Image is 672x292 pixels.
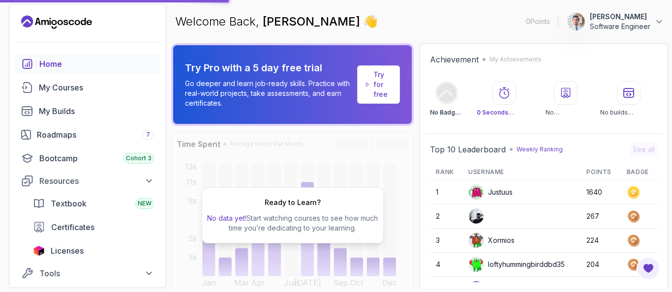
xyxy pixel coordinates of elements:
[207,214,246,222] span: No data yet!
[468,233,515,248] div: Xormios
[430,164,462,180] th: Rank
[430,54,479,65] h2: Achievement
[39,82,154,93] div: My Courses
[357,65,400,104] a: Try for free
[546,109,586,117] p: No certificates
[263,14,363,29] span: [PERSON_NAME]
[580,180,620,204] td: 1640
[517,146,563,153] p: Weekly Ranking
[362,12,380,31] span: 👋
[39,105,154,117] div: My Builds
[469,233,484,248] img: default monster avatar
[430,144,506,155] h2: Top 10 Leaderboard
[469,257,484,272] img: default monster avatar
[567,12,585,31] img: user profile image
[469,209,484,224] img: user profile image
[566,12,664,31] button: user profile image[PERSON_NAME]Software Engineer
[489,56,542,63] p: My Achievements
[27,217,160,237] a: certificates
[37,129,154,141] div: Roadmaps
[430,229,462,253] td: 3
[39,175,154,187] div: Resources
[27,194,160,213] a: textbook
[15,54,160,74] a: home
[138,200,152,207] span: NEW
[526,17,550,27] p: 0 Points
[15,125,160,145] a: roadmaps
[15,148,160,168] a: bootcamp
[430,109,462,117] p: No Badge :(
[15,172,160,190] button: Resources
[27,241,160,261] a: licenses
[590,22,650,31] p: Software Engineer
[430,204,462,229] td: 2
[580,253,620,277] td: 204
[430,253,462,277] td: 4
[51,245,84,257] span: Licenses
[146,131,150,139] span: 7
[468,257,565,272] div: loftyhummingbirddbd35
[175,14,378,29] p: Welcome Back,
[185,79,353,108] p: Go deeper and learn job-ready skills. Practice with real-world projects, take assessments, and ea...
[15,78,160,97] a: courses
[373,70,392,99] a: Try for free
[600,109,658,117] p: No builds completed
[469,185,484,200] img: default monster avatar
[580,229,620,253] td: 224
[580,164,620,180] th: Points
[39,267,154,279] div: Tools
[51,221,94,233] span: Certificates
[265,198,321,207] h2: Ready to Learn?
[430,180,462,204] td: 1
[630,143,658,156] button: See all
[39,58,154,70] div: Home
[33,246,45,256] img: jetbrains icon
[637,257,660,280] button: Open Feedback Button
[590,12,650,22] p: [PERSON_NAME]
[15,101,160,121] a: builds
[621,164,658,180] th: Badge
[468,184,513,200] div: Justuus
[462,164,580,180] th: Username
[21,14,92,30] a: Landing page
[477,109,532,117] p: Watched
[51,198,87,209] span: Textbook
[15,264,160,282] button: Tools
[477,109,514,116] span: 0 Seconds
[185,61,353,75] p: Try Pro with a 5 day free trial
[39,152,154,164] div: Bootcamp
[206,213,379,233] p: Start watching courses to see how much time you’re dedicating to your learning.
[126,154,152,162] span: Cohort 3
[580,204,620,229] td: 267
